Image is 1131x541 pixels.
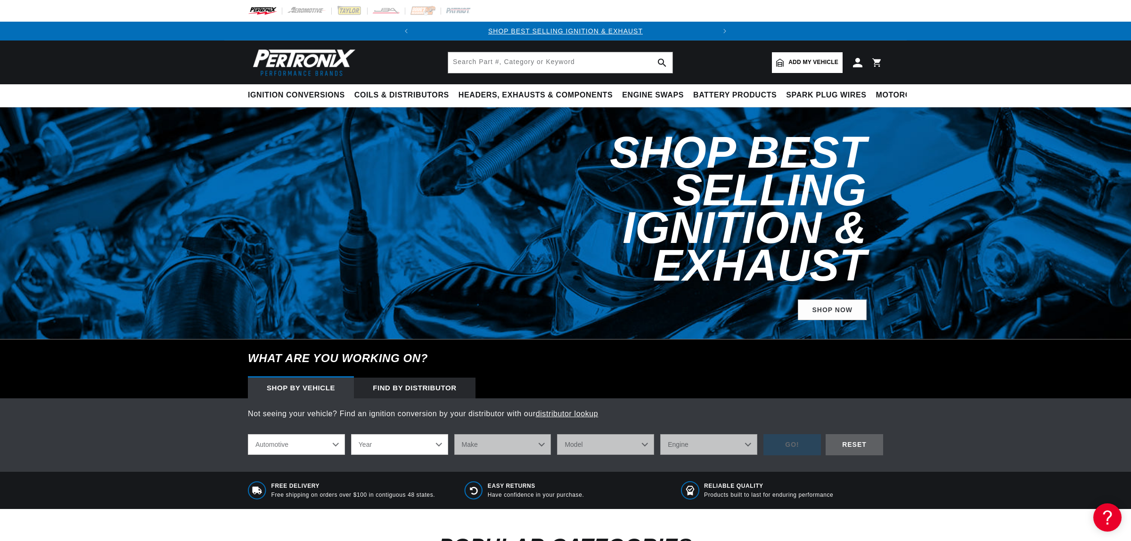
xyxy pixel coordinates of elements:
[557,434,654,455] select: Model
[704,482,833,490] span: RELIABLE QUALITY
[354,378,475,398] div: Find by Distributor
[454,84,617,106] summary: Headers, Exhausts & Components
[871,84,937,106] summary: Motorcycle
[248,46,356,79] img: Pertronix
[617,84,688,106] summary: Engine Swaps
[248,90,345,100] span: Ignition Conversions
[248,434,345,455] select: Ride Type
[397,22,416,40] button: Translation missing: en.sections.announcements.previous_announcement
[704,491,833,499] p: Products built to last for enduring performance
[536,410,598,418] a: distributor lookup
[781,84,871,106] summary: Spark Plug Wires
[248,378,354,398] div: Shop by vehicle
[459,90,613,100] span: Headers, Exhausts & Components
[354,90,449,100] span: Coils & Distributors
[351,434,448,455] select: Year
[876,90,932,100] span: Motorcycle
[652,52,672,73] button: search button
[448,52,672,73] input: Search Part #, Category or Keyword
[772,52,843,73] a: Add my vehicle
[350,84,454,106] summary: Coils & Distributors
[248,408,883,420] p: Not seeing your vehicle? Find an ignition conversion by your distributor with our
[271,491,435,499] p: Free shipping on orders over $100 in contiguous 48 states.
[488,27,643,35] a: SHOP BEST SELLING IGNITION & EXHAUST
[271,482,435,490] span: Free Delivery
[416,26,715,36] div: 1 of 2
[224,22,907,40] slideshow-component: Translation missing: en.sections.announcements.announcement_bar
[622,90,684,100] span: Engine Swaps
[224,339,907,377] h6: What are you working on?
[788,58,838,67] span: Add my vehicle
[454,434,551,455] select: Make
[248,84,350,106] summary: Ignition Conversions
[660,434,757,455] select: Engine
[693,90,777,100] span: Battery Products
[826,434,883,455] div: RESET
[715,22,734,40] button: Translation missing: en.sections.announcements.next_announcement
[786,90,866,100] span: Spark Plug Wires
[488,482,584,490] span: Easy Returns
[688,84,781,106] summary: Battery Products
[798,299,867,321] a: SHOP NOW
[416,26,715,36] div: Announcement
[464,134,867,284] h2: Shop Best Selling Ignition & Exhaust
[488,491,584,499] p: Have confidence in your purchase.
